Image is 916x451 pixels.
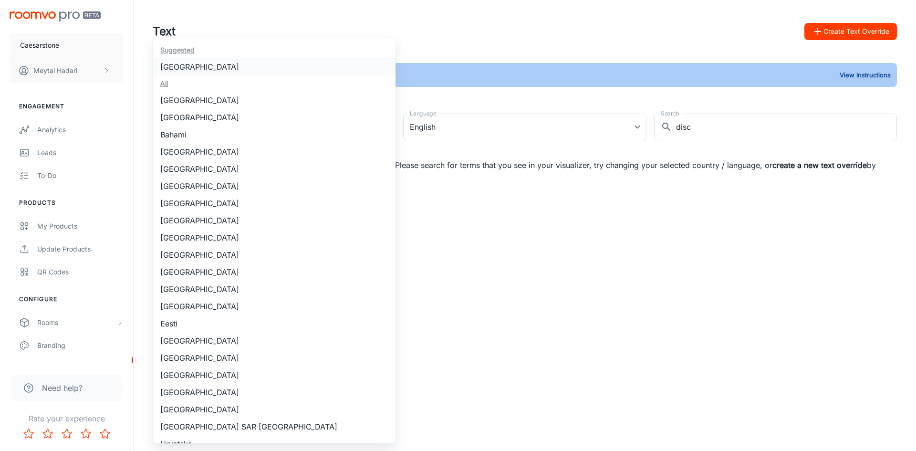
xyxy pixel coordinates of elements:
[153,349,396,367] li: [GEOGRAPHIC_DATA]
[153,212,396,229] li: [GEOGRAPHIC_DATA]
[153,178,396,195] li: [GEOGRAPHIC_DATA]
[153,418,396,435] li: [GEOGRAPHIC_DATA] SAR [GEOGRAPHIC_DATA]
[153,160,396,178] li: [GEOGRAPHIC_DATA]
[153,109,396,126] li: [GEOGRAPHIC_DATA]
[153,92,396,109] li: [GEOGRAPHIC_DATA]
[153,332,396,349] li: [GEOGRAPHIC_DATA]
[153,401,396,418] li: [GEOGRAPHIC_DATA]
[153,263,396,281] li: [GEOGRAPHIC_DATA]
[153,143,396,160] li: [GEOGRAPHIC_DATA]
[153,195,396,212] li: [GEOGRAPHIC_DATA]
[153,246,396,263] li: [GEOGRAPHIC_DATA]
[153,58,396,75] li: [GEOGRAPHIC_DATA]
[153,229,396,246] li: [GEOGRAPHIC_DATA]
[153,281,396,298] li: [GEOGRAPHIC_DATA]
[153,367,396,384] li: [GEOGRAPHIC_DATA]
[153,298,396,315] li: [GEOGRAPHIC_DATA]
[153,126,396,143] li: Bahami
[153,315,396,332] li: Eesti
[153,384,396,401] li: [GEOGRAPHIC_DATA]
